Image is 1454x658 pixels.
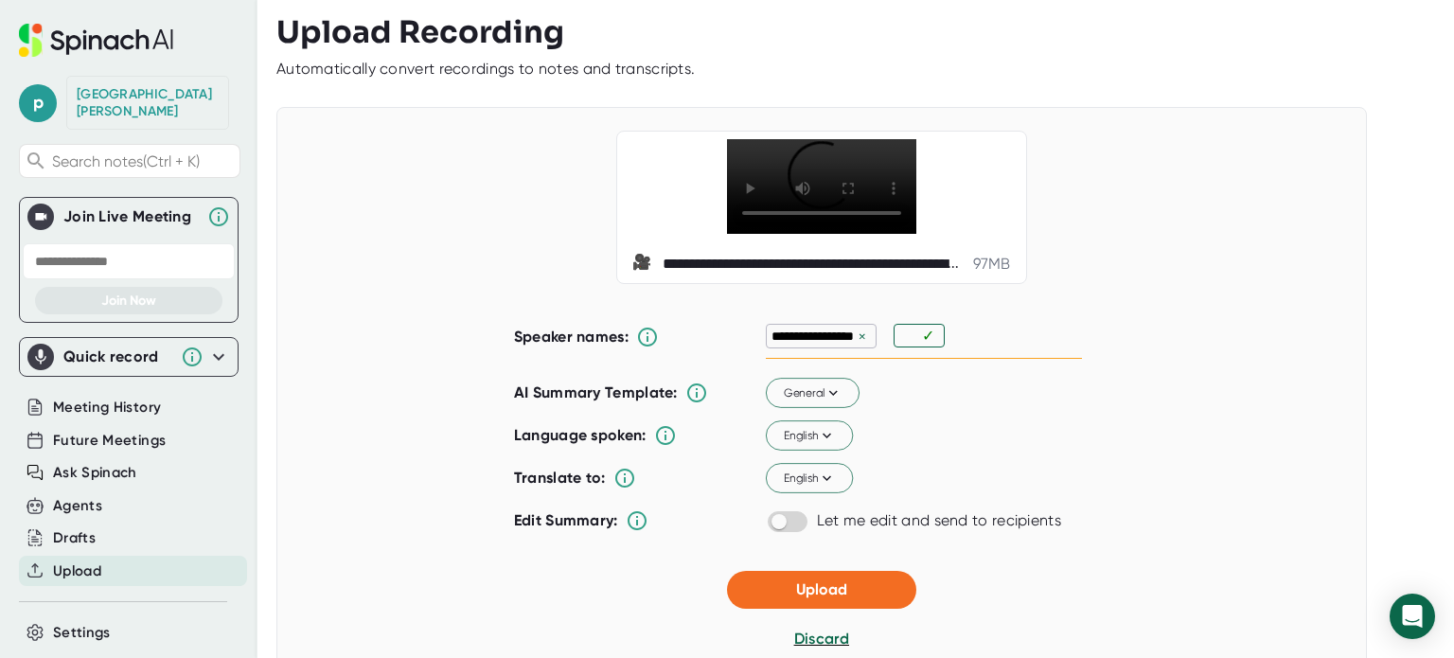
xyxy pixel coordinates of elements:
b: AI Summary Template: [514,383,678,402]
div: Quick record [27,338,230,376]
div: Quick record [63,347,171,366]
span: p [19,84,57,122]
div: Join Live MeetingJoin Live Meeting [27,198,230,236]
button: Upload [727,571,916,609]
button: Ask Spinach [53,462,137,484]
button: Future Meetings [53,430,166,452]
button: English [766,421,853,452]
span: Search notes (Ctrl + K) [52,152,235,170]
button: English [766,464,853,494]
div: Automatically convert recordings to notes and transcripts. [276,60,695,79]
b: Translate to: [514,469,606,487]
button: Agents [53,495,102,517]
span: General [784,384,842,401]
img: Join Live Meeting [31,207,50,226]
div: ✓ [922,327,939,345]
span: Discard [794,630,849,648]
b: Speaker names: [514,328,629,346]
div: Join Live Meeting [63,207,198,226]
b: Language spoken: [514,426,647,444]
div: Let me edit and send to recipients [817,511,1061,530]
div: 97 MB [973,255,1011,274]
span: Upload [796,580,847,598]
button: Discard [794,628,849,650]
span: video [632,253,655,276]
button: Upload [53,560,101,582]
button: General [766,379,860,409]
div: × [854,328,871,346]
b: Edit Summary: [514,511,618,529]
button: Settings [53,622,111,644]
span: English [784,470,836,487]
div: Open Intercom Messenger [1390,594,1435,639]
button: Meeting History [53,397,161,418]
h3: Upload Recording [276,14,1435,50]
div: Francia Rodriguez [77,86,219,119]
button: Join Now [35,287,222,314]
button: Drafts [53,527,96,549]
span: English [784,427,836,444]
span: Join Now [101,293,156,309]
